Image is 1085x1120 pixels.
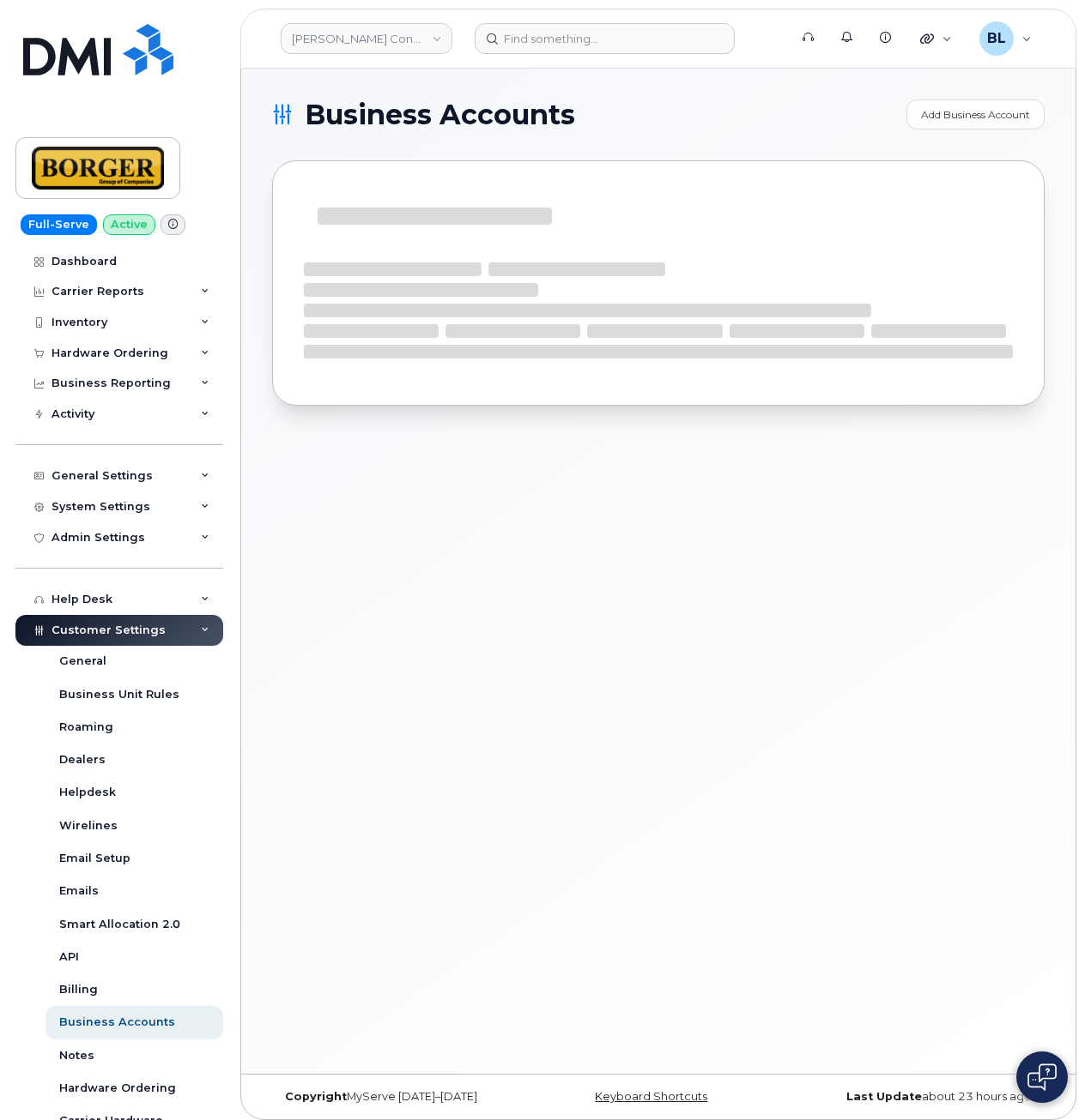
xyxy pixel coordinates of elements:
[305,102,575,128] span: Business Accounts
[906,99,1045,129] a: Add Business Account
[595,1090,707,1103] a: Keyboard Shortcuts
[272,1090,530,1104] div: MyServe [DATE]–[DATE]
[846,1090,922,1103] strong: Last Update
[787,1090,1045,1104] div: about 23 hours ago
[1027,1063,1057,1091] img: Open chat
[285,1090,347,1103] strong: Copyright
